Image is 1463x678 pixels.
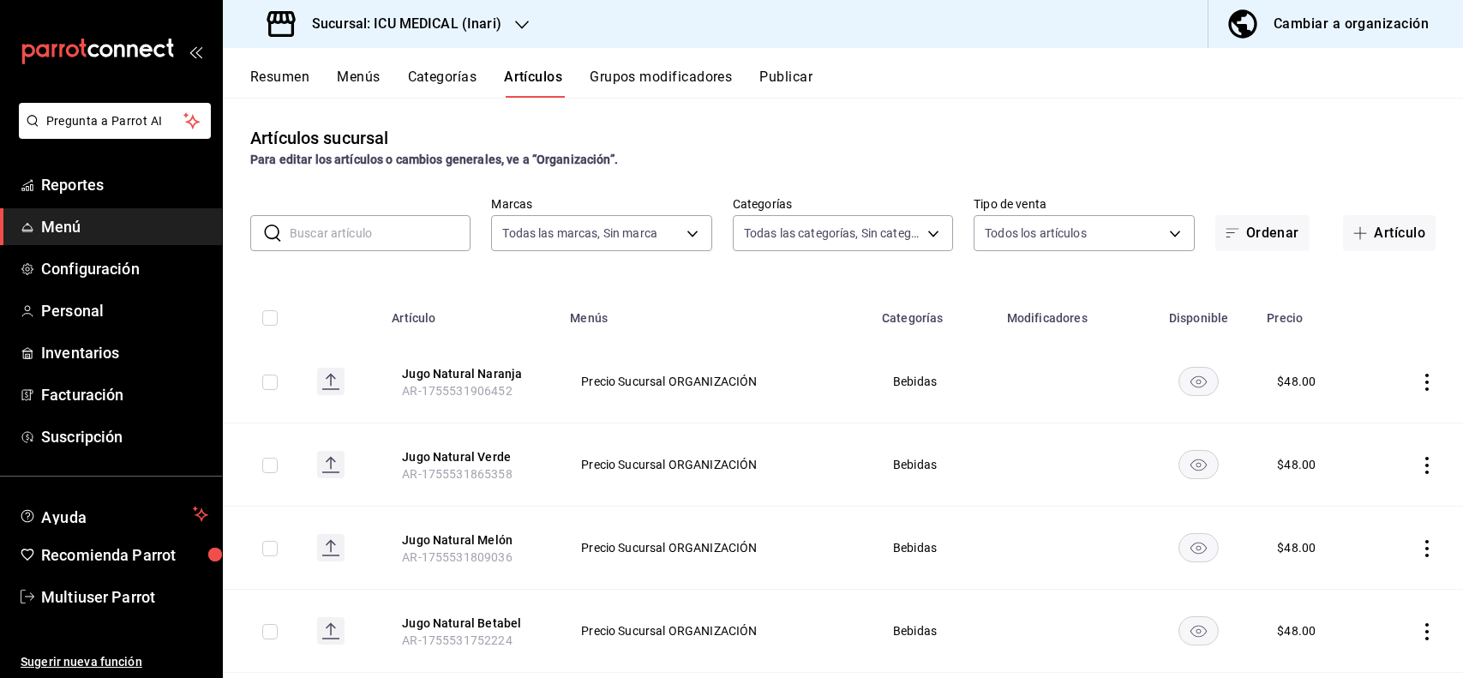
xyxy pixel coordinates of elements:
[12,124,211,142] a: Pregunta a Parrot AI
[408,69,477,98] button: Categorías
[41,585,208,609] span: Multiuser Parrot
[1178,616,1219,645] button: availability-product
[41,215,208,238] span: Menú
[1141,285,1256,340] th: Disponible
[1277,373,1316,390] div: $ 48.00
[21,653,208,671] span: Sugerir nueva función
[560,285,872,340] th: Menús
[1277,539,1316,556] div: $ 48.00
[1418,540,1436,557] button: actions
[504,69,562,98] button: Artículos
[893,375,975,387] span: Bebidas
[41,341,208,364] span: Inventarios
[1418,457,1436,474] button: actions
[893,459,975,471] span: Bebidas
[1215,215,1310,251] button: Ordenar
[1274,12,1429,36] div: Cambiar a organización
[402,467,512,481] span: AR-1755531865358
[1256,285,1370,340] th: Precio
[41,543,208,567] span: Recomienda Parrot
[1343,215,1436,251] button: Artículo
[985,225,1087,242] span: Todos los artículos
[402,633,512,647] span: AR-1755531752224
[1178,367,1219,396] button: availability-product
[298,14,501,34] h3: Sucursal: ICU MEDICAL (Inari)
[744,225,921,242] span: Todas las categorías, Sin categoría
[997,285,1141,340] th: Modificadores
[1277,622,1316,639] div: $ 48.00
[581,625,850,637] span: Precio Sucursal ORGANIZACIÓN
[1178,450,1219,479] button: availability-product
[41,257,208,280] span: Configuración
[893,625,975,637] span: Bebidas
[402,531,539,549] button: edit-product-location
[491,198,711,210] label: Marcas
[402,615,539,632] button: edit-product-location
[41,173,208,196] span: Reportes
[250,69,1463,98] div: navigation tabs
[381,285,560,340] th: Artículo
[41,299,208,322] span: Personal
[46,112,184,130] span: Pregunta a Parrot AI
[41,383,208,406] span: Facturación
[189,45,202,58] button: open_drawer_menu
[581,542,850,554] span: Precio Sucursal ORGANIZACIÓN
[337,69,380,98] button: Menús
[19,103,211,139] button: Pregunta a Parrot AI
[733,198,953,210] label: Categorías
[872,285,997,340] th: Categorías
[759,69,812,98] button: Publicar
[502,225,657,242] span: Todas las marcas, Sin marca
[402,448,539,465] button: edit-product-location
[1418,374,1436,391] button: actions
[1277,456,1316,473] div: $ 48.00
[250,125,388,151] div: Artículos sucursal
[250,153,618,166] strong: Para editar los artículos o cambios generales, ve a “Organización”.
[402,550,512,564] span: AR-1755531809036
[290,216,471,250] input: Buscar artículo
[41,425,208,448] span: Suscripción
[250,69,309,98] button: Resumen
[1418,623,1436,640] button: actions
[581,459,850,471] span: Precio Sucursal ORGANIZACIÓN
[1178,533,1219,562] button: availability-product
[893,542,975,554] span: Bebidas
[590,69,732,98] button: Grupos modificadores
[402,384,512,398] span: AR-1755531906452
[581,375,850,387] span: Precio Sucursal ORGANIZACIÓN
[41,504,186,525] span: Ayuda
[402,365,539,382] button: edit-product-location
[974,198,1194,210] label: Tipo de venta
